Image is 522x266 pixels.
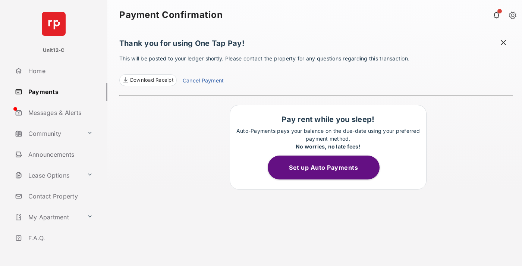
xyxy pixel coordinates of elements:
h1: Thank you for using One Tap Pay! [119,39,513,51]
a: Download Receipt [119,74,177,86]
a: Payments [12,83,107,101]
p: Unit12-C [43,47,65,54]
button: Set up Auto Payments [268,156,380,179]
a: Lease Options [12,166,84,184]
a: Cancel Payment [183,76,224,86]
a: Contact Property [12,187,107,205]
p: Auto-Payments pays your balance on the due-date using your preferred payment method. [234,127,422,150]
img: svg+xml;base64,PHN2ZyB4bWxucz0iaHR0cDovL3d3dy53My5vcmcvMjAwMC9zdmciIHdpZHRoPSI2NCIgaGVpZ2h0PSI2NC... [42,12,66,36]
a: Announcements [12,145,107,163]
a: Set up Auto Payments [268,164,389,171]
h1: Pay rent while you sleep! [234,115,422,124]
div: No worries, no late fees! [234,143,422,150]
strong: Payment Confirmation [119,10,223,19]
a: Messages & Alerts [12,104,107,122]
a: F.A.Q. [12,229,107,247]
p: This will be posted to your ledger shortly. Please contact the property for any questions regardi... [119,54,513,86]
a: Community [12,125,84,143]
a: Home [12,62,107,80]
a: My Apartment [12,208,84,226]
span: Download Receipt [130,76,173,84]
